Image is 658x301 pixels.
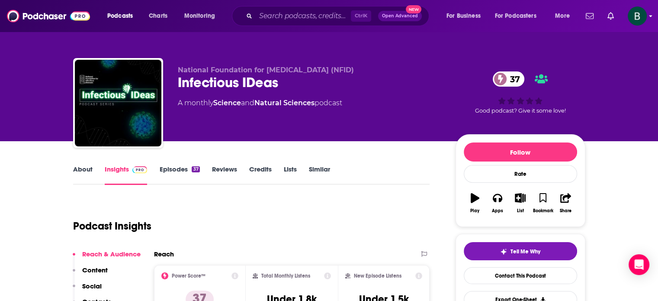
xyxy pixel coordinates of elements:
[549,9,581,23] button: open menu
[495,10,536,22] span: For Podcasters
[213,99,241,107] a: Science
[582,9,597,23] a: Show notifications dropdown
[493,71,524,87] a: 37
[510,248,540,255] span: Tell Me Why
[154,250,174,258] h2: Reach
[560,208,571,214] div: Share
[500,248,507,255] img: tell me why sparkle
[440,9,491,23] button: open menu
[486,188,509,219] button: Apps
[82,250,141,258] p: Reach & Audience
[149,10,167,22] span: Charts
[470,208,479,214] div: Play
[256,9,351,23] input: Search podcasts, credits, & more...
[604,9,617,23] a: Show notifications dropdown
[254,99,315,107] a: Natural Sciences
[284,165,297,185] a: Lists
[178,66,354,74] span: National Foundation for [MEDICAL_DATA] (NFID)
[628,6,647,26] img: User Profile
[143,9,173,23] a: Charts
[351,10,371,22] span: Ctrl K
[159,165,199,185] a: Episodes37
[241,99,254,107] span: and
[464,267,577,284] a: Contact This Podcast
[261,273,310,279] h2: Total Monthly Listens
[132,166,148,173] img: Podchaser Pro
[82,266,108,274] p: Content
[73,266,108,282] button: Content
[82,282,102,290] p: Social
[406,5,421,13] span: New
[517,208,524,214] div: List
[464,188,486,219] button: Play
[629,254,649,275] div: Open Intercom Messenger
[75,60,161,146] img: Infectious IDeas
[475,107,566,114] span: Good podcast? Give it some love!
[446,10,481,22] span: For Business
[212,165,237,185] a: Reviews
[249,165,272,185] a: Credits
[7,8,90,24] img: Podchaser - Follow, Share and Rate Podcasts
[464,242,577,260] button: tell me why sparkleTell Me Why
[554,188,577,219] button: Share
[73,220,151,233] h1: Podcast Insights
[101,9,144,23] button: open menu
[628,6,647,26] button: Show profile menu
[489,9,549,23] button: open menu
[309,165,330,185] a: Similar
[382,14,418,18] span: Open Advanced
[178,98,342,108] div: A monthly podcast
[532,188,554,219] button: Bookmark
[628,6,647,26] span: Logged in as betsy46033
[192,166,199,172] div: 37
[73,250,141,266] button: Reach & Audience
[107,10,133,22] span: Podcasts
[456,66,585,120] div: 37Good podcast? Give it some love!
[172,273,205,279] h2: Power Score™
[73,282,102,298] button: Social
[178,9,226,23] button: open menu
[464,165,577,183] div: Rate
[354,273,401,279] h2: New Episode Listens
[464,142,577,162] button: Follow
[492,208,503,214] div: Apps
[501,71,524,87] span: 37
[184,10,215,22] span: Monitoring
[533,208,553,214] div: Bookmark
[555,10,570,22] span: More
[73,165,93,185] a: About
[378,11,422,21] button: Open AdvancedNew
[105,165,148,185] a: InsightsPodchaser Pro
[240,6,437,26] div: Search podcasts, credits, & more...
[509,188,531,219] button: List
